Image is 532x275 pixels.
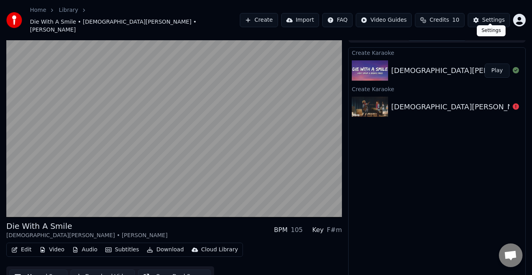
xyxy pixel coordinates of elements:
[6,221,168,232] div: Die With A Smile
[356,13,412,27] button: Video Guides
[415,13,464,27] button: Credits10
[349,84,525,94] div: Create Karaoke
[312,225,324,235] div: Key
[8,244,35,255] button: Edit
[240,13,278,27] button: Create
[30,6,46,14] a: Home
[59,6,78,14] a: Library
[69,244,101,255] button: Audio
[30,6,240,34] nav: breadcrumb
[452,16,459,24] span: 10
[144,244,187,255] button: Download
[349,48,525,57] div: Create Karaoke
[477,25,506,36] div: Settings
[485,64,510,78] button: Play
[429,16,449,24] span: Credits
[281,13,319,27] button: Import
[468,13,510,27] button: Settings
[6,232,168,239] div: [DEMOGRAPHIC_DATA][PERSON_NAME] • [PERSON_NAME]
[36,244,67,255] button: Video
[322,13,353,27] button: FAQ
[102,244,142,255] button: Subtitles
[327,225,342,235] div: F#m
[274,225,287,235] div: BPM
[30,18,240,34] span: Die With A Smile • [DEMOGRAPHIC_DATA][PERSON_NAME] • [PERSON_NAME]
[201,246,238,254] div: Cloud Library
[6,12,22,28] img: youka
[499,243,523,267] a: Open chat
[291,225,303,235] div: 105
[482,16,505,24] div: Settings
